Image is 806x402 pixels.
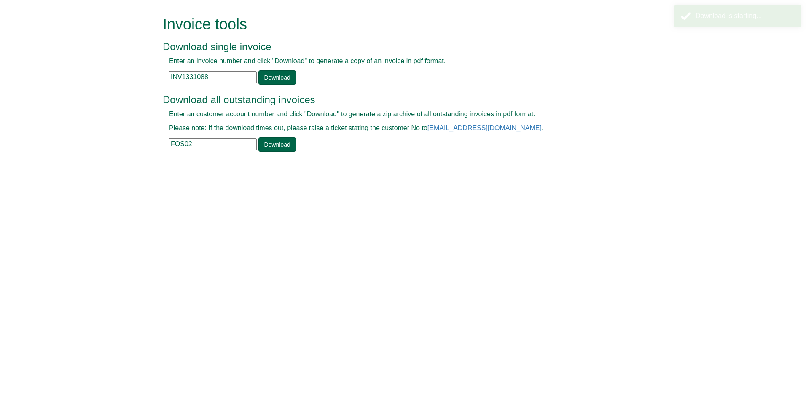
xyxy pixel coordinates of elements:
[163,94,624,105] h3: Download all outstanding invoices
[169,123,618,133] p: Please note: If the download times out, please raise a ticket stating the customer No to .
[169,138,257,150] input: e.g. BLA02
[163,41,624,52] h3: Download single invoice
[169,71,257,83] input: e.g. INV1234
[169,110,618,119] p: Enter an customer account number and click "Download" to generate a zip archive of all outstandin...
[696,11,795,21] div: Download is starting...
[163,16,624,33] h1: Invoice tools
[258,70,296,85] a: Download
[169,56,618,66] p: Enter an invoice number and click "Download" to generate a copy of an invoice in pdf format.
[427,124,542,131] a: [EMAIL_ADDRESS][DOMAIN_NAME]
[258,137,296,152] a: Download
